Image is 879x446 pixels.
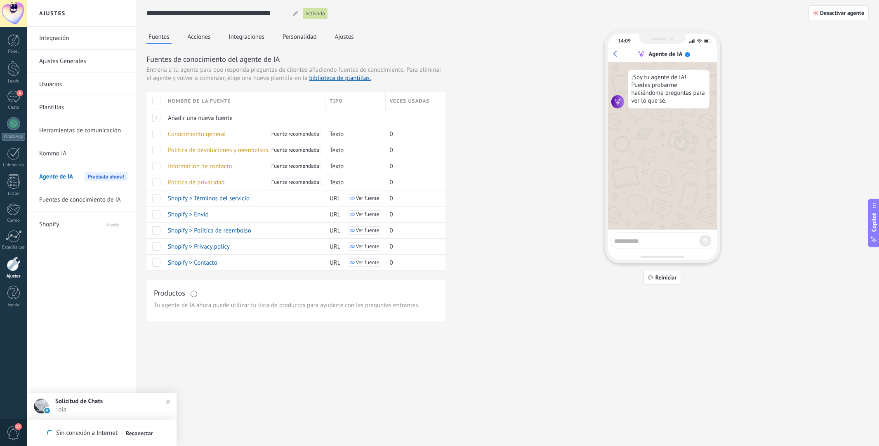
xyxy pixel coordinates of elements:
[356,228,379,233] span: Ver fuente
[164,207,321,222] div: Shopify > Envío
[168,243,230,251] span: Shopify > Privacy policy
[164,126,321,142] div: Conocimiento general
[164,255,321,270] div: Shopify > Contacto
[2,133,25,141] div: WhatsApp
[168,195,250,202] span: Shopify > Términos del servicio
[655,275,677,280] span: Reiniciar
[386,174,440,190] div: 0
[330,162,344,170] span: Texto
[39,119,127,142] a: Herramientas de comunicación
[386,142,440,158] div: 0
[386,223,440,238] div: 0
[356,211,379,217] span: Ver fuente
[611,95,624,108] img: agent icon
[27,73,136,96] li: Usuarios
[390,211,393,218] span: 0
[325,190,382,206] div: URL
[309,74,371,82] a: biblioteca de plantillas.
[618,38,631,44] div: 14:09
[386,239,440,254] div: 0
[146,66,441,82] span: Para eliminar el agente y volver a comenzar, elige una nueva plantilla en la
[168,162,232,170] span: Información de contacto
[356,195,379,201] span: Ver fuente
[27,188,136,211] li: Fuentes de conocimiento de IA
[39,50,127,73] a: Ajustes Generales
[27,211,136,234] li: Shopify
[126,430,153,436] span: Reconectar
[325,239,382,254] div: URL
[330,195,340,202] span: URL
[325,158,382,174] div: Texto
[325,174,382,190] div: Texto
[330,211,340,218] span: URL
[164,223,321,238] div: Shopify > Política de reembolso
[146,54,445,64] h3: Fuentes de conocimiento del agente de IA
[390,195,393,202] span: 0
[870,213,878,232] span: Copilot
[146,31,172,44] button: Fuentes
[39,213,90,233] span: Shopify
[390,146,393,154] span: 0
[168,259,217,267] span: Shopify > Contacto
[330,130,344,138] span: Texto
[386,92,446,110] div: Veces usadas
[390,162,393,170] span: 0
[271,130,319,138] span: Fuente recomendada
[386,190,440,206] div: 0
[643,270,681,285] button: Reiniciar
[386,207,440,222] div: 0
[27,50,136,73] li: Ajustes Generales
[15,423,22,430] span: 17
[356,260,379,265] span: Ver fuente
[47,426,156,440] div: Sin conexión a Internet
[2,303,26,308] div: Ayuda
[2,245,26,250] div: Estadísticas
[55,406,165,413] span: : ola
[330,146,344,154] span: Texto
[271,146,319,154] span: Fuente recomendada
[154,288,185,298] h3: Productos
[2,218,26,223] div: Correo
[2,274,26,279] div: Ajustes
[164,92,325,110] div: Nombre de la fuente
[386,126,440,142] div: 0
[39,165,127,188] a: Agente de IA Pruébalo ahora!
[39,213,127,233] a: Shopify Shopify
[39,165,73,188] span: Agente de IA
[154,301,438,310] span: Tu agente de IA ahora puede utilizar tu lista de productos para ayudarte con las preguntas entran...
[39,188,127,211] a: Fuentes de conocimiento de IA
[390,178,393,186] span: 0
[164,142,321,158] div: Política de devoluciones y reembolsos.
[164,239,321,254] div: Shopify > Privacy policy
[85,172,127,181] span: Pruébalo ahora!
[325,207,382,222] div: URL
[2,162,26,168] div: Calendario
[164,190,321,206] div: Shopify > Términos del servicio
[2,191,26,197] div: Listas
[162,396,174,408] img: close_notification.svg
[168,211,209,218] span: Shopify > Envío
[164,158,321,174] div: Información de contacto
[2,105,26,110] div: Chats
[386,158,440,174] div: 0
[390,259,393,267] span: 0
[390,243,393,251] span: 0
[168,114,233,122] span: Añadir una nueva fuente
[330,259,340,267] span: URL
[27,96,136,119] li: Plantillas
[325,255,382,270] div: URL
[168,227,251,235] span: Shopify > Política de reembolso
[164,174,321,190] div: Política de privacidad
[39,73,127,96] a: Usuarios
[146,66,405,74] span: Entrena a tu agente para que responda preguntas de clientes añadiendo fuentes de conocimiento.
[27,27,136,50] li: Integración
[325,142,382,158] div: Texto
[330,243,340,251] span: URL
[168,178,225,186] span: Política de privacidad
[390,227,393,235] span: 0
[330,178,344,186] span: Texto
[27,142,136,165] li: Kommo IA
[123,427,156,440] button: Reconectar
[39,142,127,165] a: Kommo IA
[280,31,319,43] button: Personalidad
